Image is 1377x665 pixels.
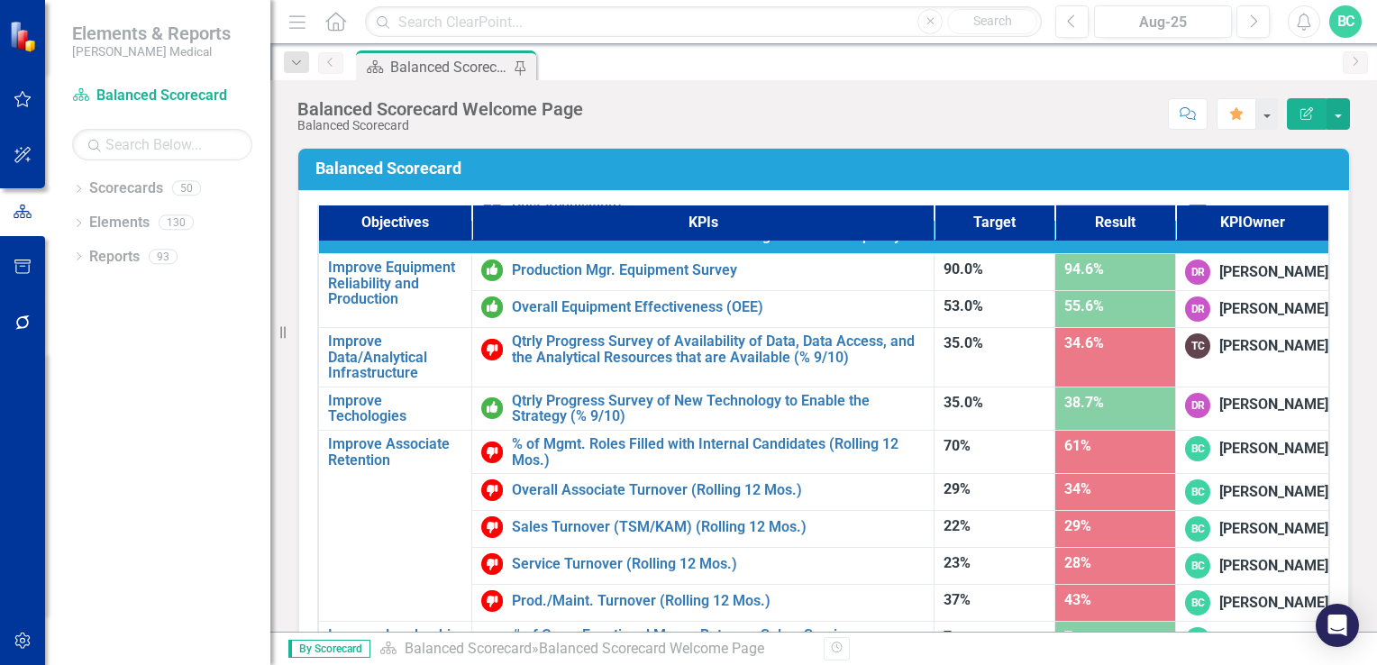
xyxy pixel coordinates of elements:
img: Below Target [481,516,503,538]
span: 43% [1064,591,1091,608]
div: [PERSON_NAME] [1219,630,1328,651]
div: [PERSON_NAME] [1219,519,1328,540]
div: [PERSON_NAME] [1219,262,1328,283]
span: 7 [944,628,952,645]
a: Improve Equipment Reliability and Production [328,260,462,307]
a: Qtrly Progress Survey of Availability of Data, Data Access, and the Analytical Resources that are... [512,333,925,365]
div: Balanced Scorecard Welcome Page [539,640,764,657]
img: On or Above Target [481,397,503,419]
td: Double-Click to Edit Right Click for Context Menu [471,290,934,327]
small: [PERSON_NAME] Medical [72,44,231,59]
div: DR [1185,393,1210,418]
div: 50 [172,181,201,196]
div: DR [1185,260,1210,285]
td: Double-Click to Edit Right Click for Context Menu [318,327,471,387]
td: Double-Click to Edit Right Click for Context Menu [471,327,934,387]
a: Qtrly Progress Survey of New Technology to Enable the Strategy (% 9/10) [512,393,925,424]
div: Open Intercom Messenger [1316,604,1359,647]
h3: Balanced Scorecard [315,159,1338,178]
span: 53.0% [944,297,983,314]
img: ClearPoint Strategy [9,21,41,52]
td: Double-Click to Edit [1176,327,1329,387]
div: [PERSON_NAME] [1219,395,1328,415]
div: BC [1185,516,1210,542]
span: 38.7% [1064,394,1104,411]
span: 23% [944,554,971,571]
a: Balanced Scorecard [72,86,252,106]
img: On or Above Target [481,260,503,281]
img: Below Target [481,479,503,501]
div: [PERSON_NAME] [1219,439,1328,460]
td: Double-Click to Edit [1176,387,1329,430]
div: TC [1185,333,1210,359]
div: Balanced Scorecard Welcome Page [297,99,583,119]
span: Search [973,14,1012,28]
td: Double-Click to Edit [1176,474,1329,511]
div: Balanced Scorecard [297,119,583,132]
button: BC [1329,5,1362,38]
img: Below Target [481,590,503,612]
td: Double-Click to Edit Right Click for Context Menu [471,622,934,665]
div: [PERSON_NAME] [1219,336,1328,357]
div: 130 [159,215,194,231]
span: 35.0% [944,334,983,351]
span: 29% [1064,517,1091,534]
img: Below Target [481,339,503,360]
a: Overall Associate Turnover (Rolling 12 Mos.) [512,482,925,498]
a: Improve Data/Analytical Infrastructure [328,333,462,381]
a: Reports [89,247,140,268]
div: BC [1185,553,1210,578]
span: 94.6% [1064,260,1104,278]
td: Double-Click to Edit Right Click for Context Menu [318,387,471,430]
td: Double-Click to Edit Right Click for Context Menu [471,585,934,622]
button: Aug-25 [1094,5,1232,38]
a: Elements [89,213,150,233]
span: Elements & Reports [72,23,231,44]
div: DR [1185,296,1210,322]
div: BC [1185,436,1210,461]
td: Double-Click to Edit Right Click for Context Menu [471,548,934,585]
a: Scorecards [89,178,163,199]
td: Double-Click to Edit Right Click for Context Menu [471,511,934,548]
span: 28% [1064,554,1091,571]
span: 61% [1064,437,1091,454]
div: [PERSON_NAME] [1219,482,1328,503]
td: Double-Click to Edit Right Click for Context Menu [471,387,934,430]
a: Sales Turnover (TSM/KAM) (Rolling 12 Mos.) [512,519,925,535]
a: Improve Associate Retention [328,436,462,468]
span: 22% [944,517,971,534]
span: 55.6% [1064,297,1104,314]
span: 34% [1064,480,1091,497]
div: BC [1185,590,1210,615]
img: Below Target [481,553,503,575]
input: Search Below... [72,129,252,160]
a: Production Mgr. Equipment Survey [512,262,925,278]
span: 35.0% [944,394,983,411]
div: Balanced Scorecard Welcome Page [390,56,509,78]
td: Double-Click to Edit Right Click for Context Menu [471,430,934,473]
img: Below Target [481,442,503,463]
span: 90.0% [944,260,983,278]
td: Double-Click to Edit [1176,253,1329,290]
a: Balanced Scorecard [405,640,532,657]
a: Prod./Maint. Turnover (Rolling 12 Mos.) [512,593,925,609]
td: Double-Click to Edit [1176,622,1329,665]
td: Double-Click to Edit Right Click for Context Menu [318,253,471,327]
td: Double-Click to Edit [1176,290,1329,327]
div: BC [1185,627,1210,652]
input: Search ClearPoint... [365,6,1042,38]
td: Double-Click to Edit [1176,430,1329,473]
a: Overall Equipment Effectiveness (OEE) [512,299,925,315]
td: Double-Click to Edit [1176,511,1329,548]
span: 7 [1064,628,1072,645]
td: Double-Click to Edit Right Click for Context Menu [471,253,934,290]
div: [PERSON_NAME] [1219,593,1328,614]
img: On or Above Target [481,296,503,318]
div: 93 [149,249,178,264]
a: Improve Techologies [328,393,462,424]
span: By Scorecard [288,640,370,658]
a: # of Cross Functional Moves Between Sales, Service, Production, or Home Office Functions (Rolling... [512,627,925,659]
a: % of Mgmt. Roles Filled with Internal Candidates (Rolling 12 Mos.) [512,436,925,468]
td: Double-Click to Edit [1176,585,1329,622]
